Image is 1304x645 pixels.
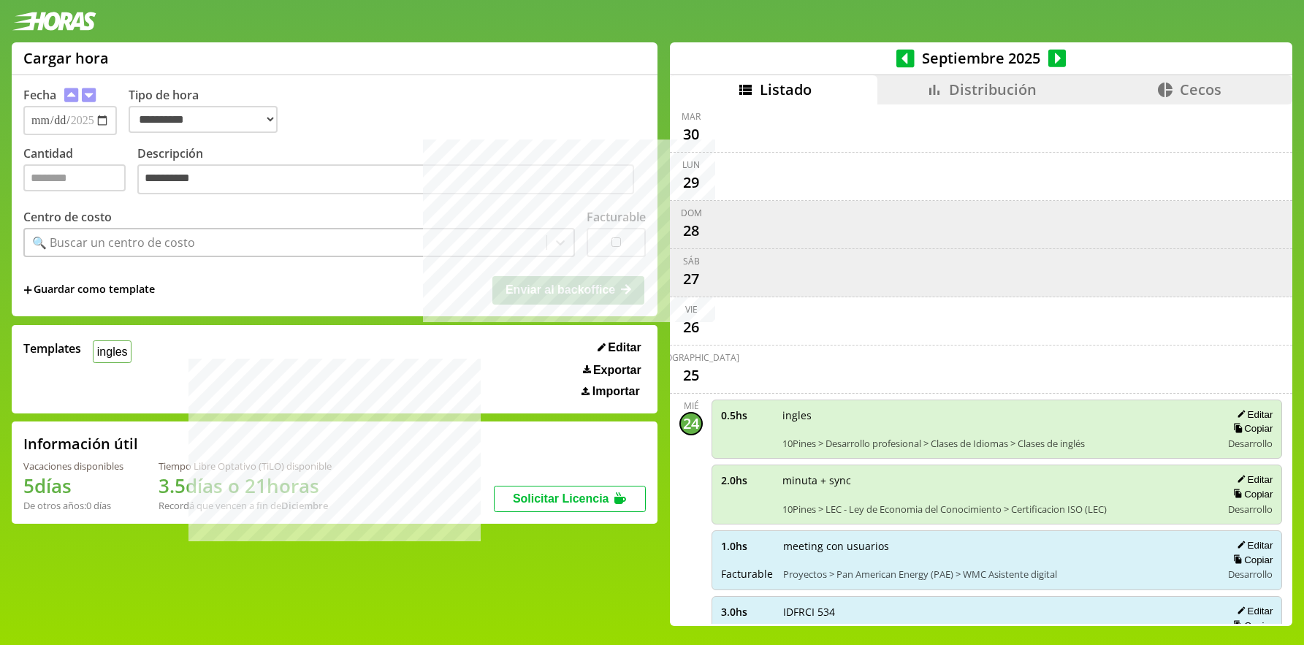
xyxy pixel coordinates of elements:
[1180,80,1221,99] span: Cecos
[587,209,646,225] label: Facturable
[23,164,126,191] input: Cantidad
[159,499,332,512] div: Recordá que vencen a fin de
[1228,568,1273,581] span: Desarrollo
[783,605,1211,619] span: IDFRCI 534
[23,282,155,298] span: +Guardar como template
[721,567,773,581] span: Facturable
[685,303,698,316] div: vie
[782,503,1211,516] span: 10Pines > LEC - Ley de Economia del Conocimiento > Certificacion ISO (LEC)
[682,110,701,123] div: mar
[129,87,289,135] label: Tipo de hora
[1228,503,1273,516] span: Desarrollo
[949,80,1037,99] span: Distribución
[23,282,32,298] span: +
[684,400,699,412] div: mié
[721,408,772,422] span: 0.5 hs
[721,605,773,619] span: 3.0 hs
[513,492,609,505] span: Solicitar Licencia
[23,340,81,356] span: Templates
[679,316,703,339] div: 26
[721,539,773,553] span: 1.0 hs
[679,171,703,194] div: 29
[643,351,739,364] div: [DEMOGRAPHIC_DATA]
[23,145,137,199] label: Cantidad
[32,234,195,251] div: 🔍 Buscar un centro de costo
[23,459,123,473] div: Vacaciones disponibles
[23,209,112,225] label: Centro de costo
[494,486,646,512] button: Solicitar Licencia
[593,364,641,377] span: Exportar
[679,267,703,291] div: 27
[1229,554,1273,566] button: Copiar
[23,499,123,512] div: De otros años: 0 días
[679,123,703,146] div: 30
[608,341,641,354] span: Editar
[579,363,646,378] button: Exportar
[592,385,640,398] span: Importar
[681,207,702,219] div: dom
[1228,437,1273,450] span: Desarrollo
[1232,408,1273,421] button: Editar
[1232,539,1273,552] button: Editar
[679,412,703,435] div: 24
[281,499,328,512] b: Diciembre
[159,473,332,499] h1: 3.5 días o 21 horas
[137,145,646,199] label: Descripción
[129,106,278,133] select: Tipo de hora
[1232,473,1273,486] button: Editar
[1232,605,1273,617] button: Editar
[682,159,700,171] div: lun
[670,104,1292,624] div: scrollable content
[679,219,703,243] div: 28
[593,340,646,355] button: Editar
[760,80,812,99] span: Listado
[783,568,1211,581] span: Proyectos > Pan American Energy (PAE) > WMC Asistente digital
[1229,488,1273,500] button: Copiar
[93,340,131,363] button: ingles
[1229,619,1273,632] button: Copiar
[159,459,332,473] div: Tiempo Libre Optativo (TiLO) disponible
[137,164,634,195] textarea: Descripción
[783,539,1211,553] span: meeting con usuarios
[915,48,1048,68] span: Septiembre 2025
[23,434,138,454] h2: Información útil
[782,437,1211,450] span: 10Pines > Desarrollo profesional > Clases de Idiomas > Clases de inglés
[721,473,772,487] span: 2.0 hs
[782,473,1211,487] span: minuta + sync
[679,364,703,387] div: 25
[23,473,123,499] h1: 5 días
[23,87,56,103] label: Fecha
[683,255,700,267] div: sáb
[782,408,1211,422] span: ingles
[23,48,109,68] h1: Cargar hora
[12,12,96,31] img: logotipo
[1229,422,1273,435] button: Copiar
